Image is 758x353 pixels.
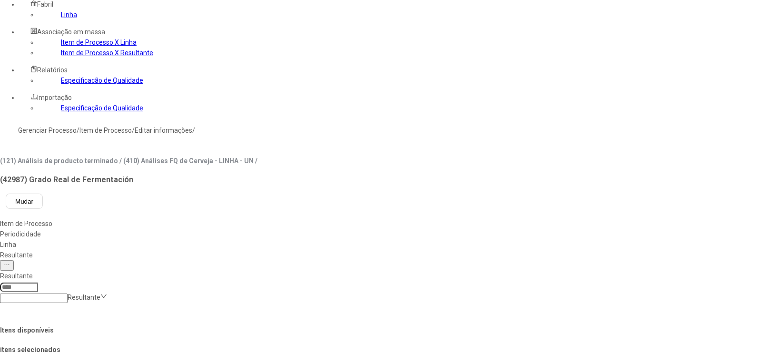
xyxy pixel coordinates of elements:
[61,104,143,112] a: Especificação de Qualidade
[61,49,153,57] a: Item de Processo X Resultante
[61,77,143,84] a: Especificação de Qualidade
[132,127,135,134] nz-breadcrumb-separator: /
[61,39,137,46] a: Item de Processo X Linha
[61,11,77,19] a: Linha
[77,127,79,134] nz-breadcrumb-separator: /
[37,28,105,36] span: Associação em massa
[37,94,72,101] span: Importação
[37,66,68,74] span: Relatórios
[79,127,132,134] a: Item de Processo
[192,127,195,134] nz-breadcrumb-separator: /
[18,127,77,134] a: Gerenciar Processo
[37,0,53,8] span: Fabril
[15,198,33,205] span: Mudar
[135,127,192,134] a: Editar informações
[6,194,43,209] button: Mudar
[68,294,100,301] nz-select-placeholder: Resultante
